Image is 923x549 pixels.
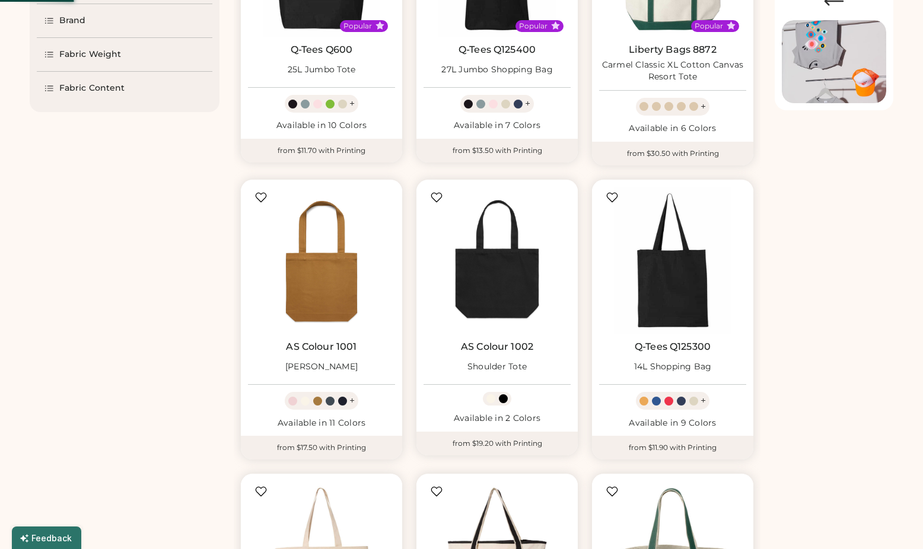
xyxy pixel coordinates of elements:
div: Shoulder Tote [467,361,527,373]
div: Available in 2 Colors [424,413,571,424]
img: Q-Tees Q125300 14L Shopping Bag [599,187,746,334]
div: Popular [695,21,723,31]
div: from $11.70 with Printing [241,139,402,162]
a: Q-Tees Q600 [291,44,353,56]
div: Fabric Content [59,82,125,94]
a: AS Colour 1002 [461,341,533,353]
img: AS Colour 1001 Carrie Tote [248,187,395,334]
div: Fabric Weight [59,49,121,60]
div: Carmel Classic XL Cotton Canvas Resort Tote [599,59,746,83]
div: Popular [519,21,548,31]
img: Image of Lisa Congdon Eye Print on T-Shirt and Hat [782,20,886,104]
div: from $11.90 with Printing [592,436,753,459]
div: Available in 11 Colors [248,417,395,429]
div: + [525,97,530,110]
img: AS Colour 1002 Shoulder Tote [424,187,571,334]
div: Available in 7 Colors [424,120,571,132]
a: Q-Tees Q125400 [459,44,536,56]
div: Popular [343,21,372,31]
button: Popular Style [551,21,560,30]
div: + [349,97,355,110]
div: 14L Shopping Bag [634,361,712,373]
div: Available in 6 Colors [599,123,746,135]
iframe: Front Chat [867,496,918,547]
div: from $30.50 with Printing [592,142,753,165]
div: + [701,394,706,407]
a: Q-Tees Q125300 [635,341,711,353]
button: Popular Style [375,21,384,30]
div: from $17.50 with Printing [241,436,402,459]
div: Brand [59,15,86,27]
div: Available in 9 Colors [599,417,746,429]
div: 25L Jumbo Tote [288,64,356,76]
div: [PERSON_NAME] [285,361,358,373]
div: + [349,394,355,407]
div: from $13.50 with Printing [416,139,578,162]
a: AS Colour 1001 [286,341,357,353]
a: Liberty Bags 8872 [629,44,717,56]
div: 27L Jumbo Shopping Bag [441,64,553,76]
div: + [701,100,706,113]
div: from $19.20 with Printing [416,432,578,455]
div: Available in 10 Colors [248,120,395,132]
button: Popular Style [727,21,736,30]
